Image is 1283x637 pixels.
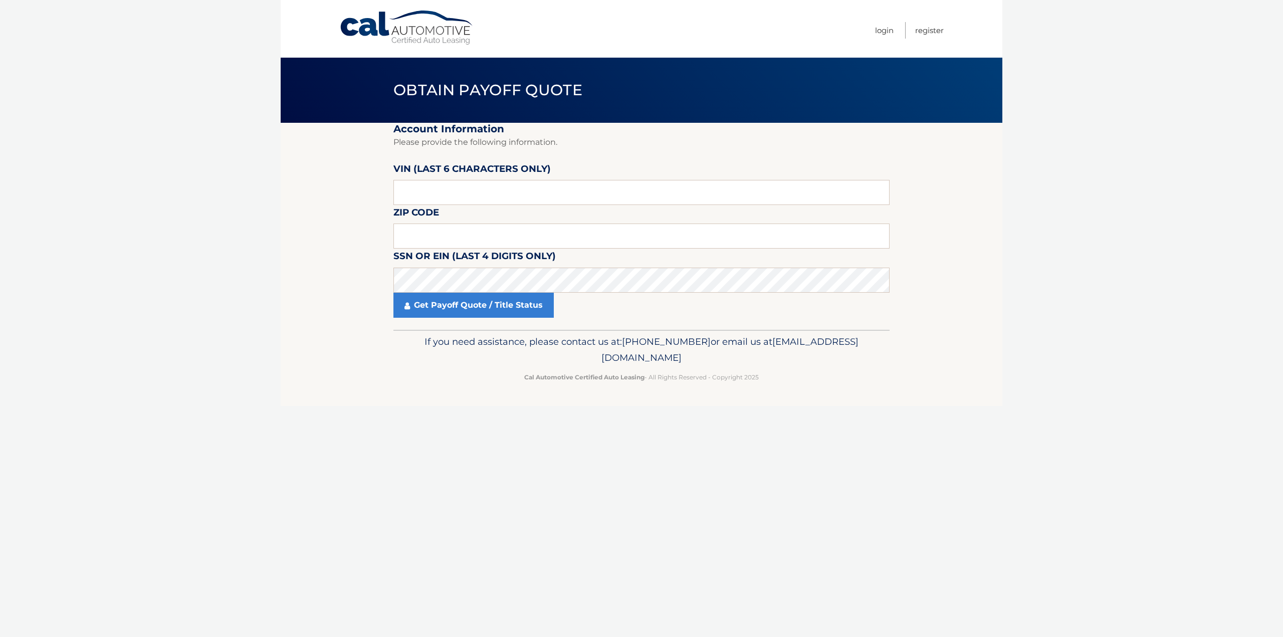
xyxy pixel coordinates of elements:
[339,10,475,46] a: Cal Automotive
[393,81,582,99] span: Obtain Payoff Quote
[622,336,711,347] span: [PHONE_NUMBER]
[393,205,439,224] label: Zip Code
[400,372,883,382] p: - All Rights Reserved - Copyright 2025
[875,22,894,39] a: Login
[400,334,883,366] p: If you need assistance, please contact us at: or email us at
[393,135,890,149] p: Please provide the following information.
[393,293,554,318] a: Get Payoff Quote / Title Status
[915,22,944,39] a: Register
[524,373,645,381] strong: Cal Automotive Certified Auto Leasing
[393,161,551,180] label: VIN (last 6 characters only)
[393,249,556,267] label: SSN or EIN (last 4 digits only)
[393,123,890,135] h2: Account Information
